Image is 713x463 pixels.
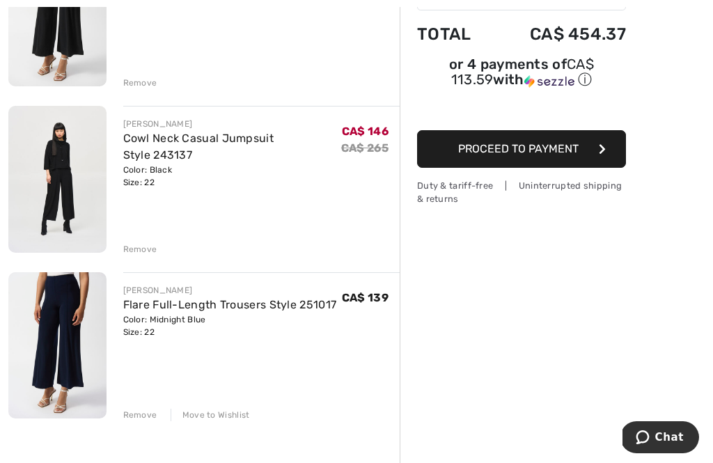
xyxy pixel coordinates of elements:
[123,132,274,162] a: Cowl Neck Casual Jumpsuit Style 243137
[123,118,341,130] div: [PERSON_NAME]
[123,164,341,189] div: Color: Black Size: 22
[622,421,699,456] iframe: Opens a widget where you can chat to one of our agents
[341,141,389,155] s: CA$ 265
[458,142,579,155] span: Proceed to Payment
[123,298,337,311] a: Flare Full-Length Trousers Style 251017
[417,10,492,58] td: Total
[417,94,626,125] iframe: PayPal-paypal
[123,313,337,338] div: Color: Midnight Blue Size: 22
[417,179,626,205] div: Duty & tariff-free | Uninterrupted shipping & returns
[8,272,107,418] img: Flare Full-Length Trousers Style 251017
[417,58,626,89] div: or 4 payments of with
[524,75,574,88] img: Sezzle
[342,291,389,304] span: CA$ 139
[342,125,389,138] span: CA$ 146
[417,58,626,94] div: or 4 payments ofCA$ 113.59withSezzle Click to learn more about Sezzle
[8,106,107,252] img: Cowl Neck Casual Jumpsuit Style 243137
[492,10,626,58] td: CA$ 454.37
[123,77,157,89] div: Remove
[123,409,157,421] div: Remove
[171,409,250,421] div: Move to Wishlist
[451,56,594,88] span: CA$ 113.59
[123,284,337,297] div: [PERSON_NAME]
[417,130,626,168] button: Proceed to Payment
[123,243,157,256] div: Remove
